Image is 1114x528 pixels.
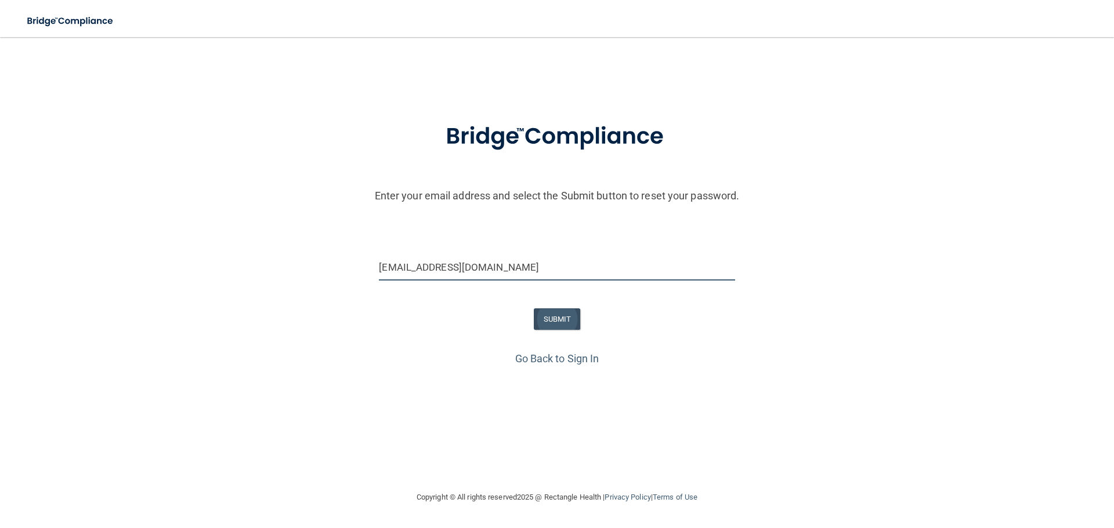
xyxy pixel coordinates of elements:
img: bridge_compliance_login_screen.278c3ca4.svg [17,9,124,33]
div: Copyright © All rights reserved 2025 @ Rectangle Health | | [345,479,769,516]
button: SUBMIT [534,308,581,330]
a: Privacy Policy [605,493,650,501]
a: Terms of Use [653,493,697,501]
input: Email [379,254,735,281]
a: Go Back to Sign In [515,352,599,365]
img: bridge_compliance_login_screen.278c3ca4.svg [422,107,692,167]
